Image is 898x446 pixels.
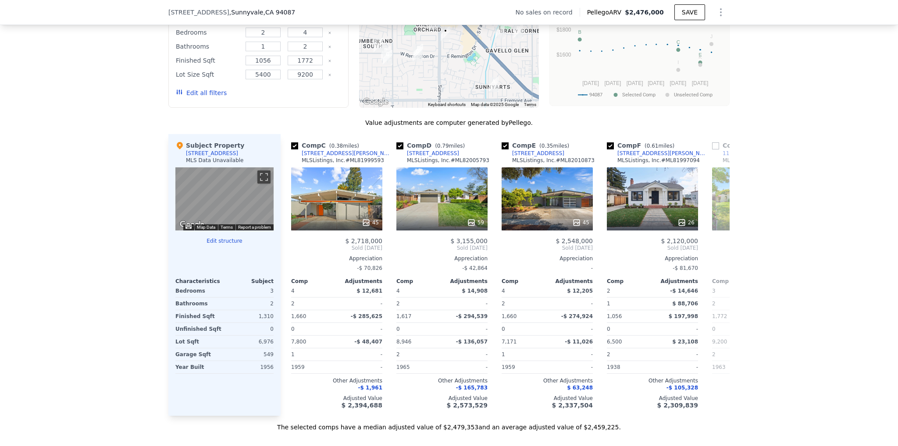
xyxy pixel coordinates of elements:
div: 45 [572,218,589,227]
div: Bedrooms [175,285,223,297]
div: MLSListings, Inc. # ML81999593 [302,157,384,164]
div: Subject Property [175,141,244,150]
div: Comp [396,278,442,285]
text: B [578,29,581,35]
div: Street View [175,167,274,230]
span: -$ 48,407 [354,339,382,345]
div: 2 [502,297,545,310]
div: Unfinished Sqft [175,323,223,335]
text: C [677,39,680,45]
div: 6,976 [226,336,274,348]
button: Keyboard shortcuts [428,102,466,108]
span: 4 [291,288,295,294]
span: 1 [502,351,505,358]
div: [STREET_ADDRESS] [512,150,564,157]
div: 1132 Reynella Ct [379,46,396,68]
span: 3 [712,288,716,294]
div: Adjusted Value [502,395,593,402]
div: Comp [502,278,547,285]
div: Adjustments [337,278,382,285]
span: [STREET_ADDRESS] [168,8,229,17]
div: - [444,361,488,373]
div: Other Adjustments [712,377,803,384]
div: - [339,297,382,310]
div: Comp F [607,141,678,150]
div: - [339,323,382,335]
div: 708 Katon Ct [510,20,527,42]
div: MLS Data Unavailable [186,157,244,164]
span: Sold [DATE] [291,244,382,251]
a: Open this area in Google Maps (opens a new window) [361,96,390,108]
div: Other Adjustments [502,377,593,384]
div: 1108 Spinosa Dr [409,43,426,65]
span: $ 63,248 [567,385,593,391]
span: 1,772 [712,313,727,319]
div: The selected comps have a median adjusted value of $2,479,353 and an average adjusted value of $2... [168,416,730,432]
span: 0.79 [437,143,449,149]
a: Terms [524,102,536,107]
div: Adjusted Value [291,395,382,402]
div: 749 W Remington Dr [370,34,387,56]
span: 0 [396,326,400,332]
span: $ 2,718,000 [345,237,382,244]
div: Other Adjustments [607,377,698,384]
div: 114 Cumulus Ave [437,23,454,45]
div: Adjusted Value [396,395,488,402]
span: $ 2,309,839 [657,402,698,409]
div: Value adjustments are computer generated by Pellego . [168,118,730,127]
div: 26 [677,218,695,227]
div: Lot Size Sqft [176,68,240,81]
span: $ 2,337,504 [552,402,593,409]
div: Finished Sqft [175,310,223,322]
span: $ 3,155,000 [450,237,488,244]
text: Unselected Comp [674,92,713,98]
a: [STREET_ADDRESS][PERSON_NAME] [607,150,709,157]
span: -$ 1,961 [358,385,382,391]
button: Edit structure [175,237,274,244]
div: Comp G [712,141,784,150]
text: $1800 [556,27,571,33]
span: 0 [712,326,716,332]
div: 725 Pierino Ave [492,20,508,42]
text: [DATE] [582,80,599,86]
span: 0 [502,326,505,332]
span: 2 [607,288,610,294]
text: [DATE] [648,80,664,86]
span: 7,171 [502,339,517,345]
span: Sold [DATE] [712,244,803,251]
button: Clear [328,59,331,63]
span: Pellego ARV [587,8,625,17]
button: SAVE [674,4,705,20]
span: -$ 11,026 [565,339,593,345]
div: Comp [607,278,652,285]
span: $ 23,108 [672,339,698,345]
span: $ 12,205 [567,288,593,294]
text: [DATE] [692,80,709,86]
div: Bedrooms [176,26,240,39]
span: 1,617 [396,313,411,319]
span: $2,476,000 [625,9,664,16]
button: Edit all filters [176,88,227,97]
span: 1 [291,351,295,358]
div: MLSListings, Inc. # ML82005793 [407,157,489,164]
span: $ 2,573,529 [447,402,488,409]
div: 1963 [712,361,756,373]
text: Selected Comp [622,92,656,98]
div: Adjustments [547,278,593,285]
span: -$ 136,057 [456,339,488,345]
span: $ 14,908 [462,288,488,294]
div: - [339,348,382,361]
div: No sales on record [515,8,579,17]
span: ( miles) [536,143,573,149]
div: 1959 [291,361,335,373]
a: [STREET_ADDRESS][PERSON_NAME] [291,150,393,157]
span: ( miles) [641,143,678,149]
button: Clear [328,31,331,35]
a: [STREET_ADDRESS] [502,150,564,157]
span: -$ 105,328 [666,385,698,391]
div: Appreciation [712,255,803,262]
text: 94087 [589,92,602,98]
div: 1236 Robbia Dr [485,74,502,96]
span: $ 88,706 [672,301,698,307]
div: MLSListings, Inc. # ML82010873 [512,157,595,164]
